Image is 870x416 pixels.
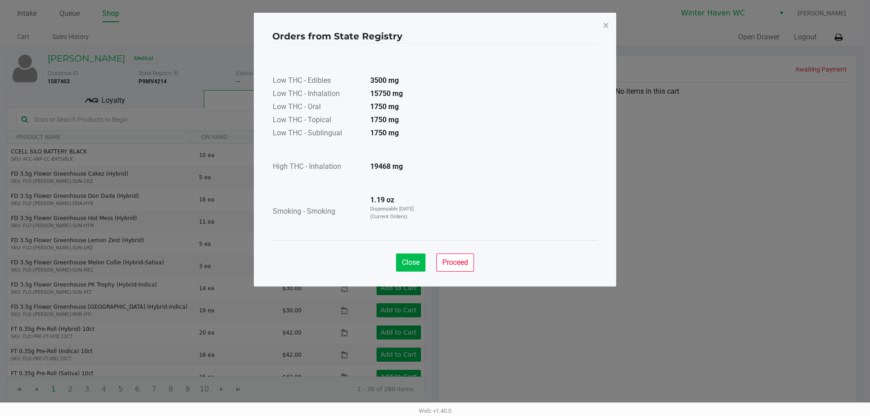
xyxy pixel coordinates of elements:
p: Dispensable [DATE] (Current Orders) [370,206,419,220]
span: Web: v1.40.0 [419,407,451,414]
td: Low THC - Oral [272,101,363,114]
strong: 1750 mg [370,129,399,137]
td: High THC - Inhalation [272,161,363,174]
td: Low THC - Topical [272,114,363,127]
span: Proceed [442,258,468,267]
strong: 1750 mg [370,115,399,124]
strong: 15750 mg [370,89,403,98]
td: Low THC - Sublingual [272,127,363,140]
button: Proceed [436,253,474,272]
strong: 3500 mg [370,76,399,85]
button: Close [596,13,616,38]
td: Smoking - Smoking [272,194,363,230]
span: × [603,19,609,32]
strong: 1.19 oz [370,196,394,204]
td: Low THC - Edibles [272,75,363,88]
span: Close [402,258,420,267]
h4: Orders from State Registry [272,29,402,43]
button: Close [396,253,425,272]
strong: 19468 mg [370,162,403,171]
strong: 1750 mg [370,102,399,111]
td: Low THC - Inhalation [272,88,363,101]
